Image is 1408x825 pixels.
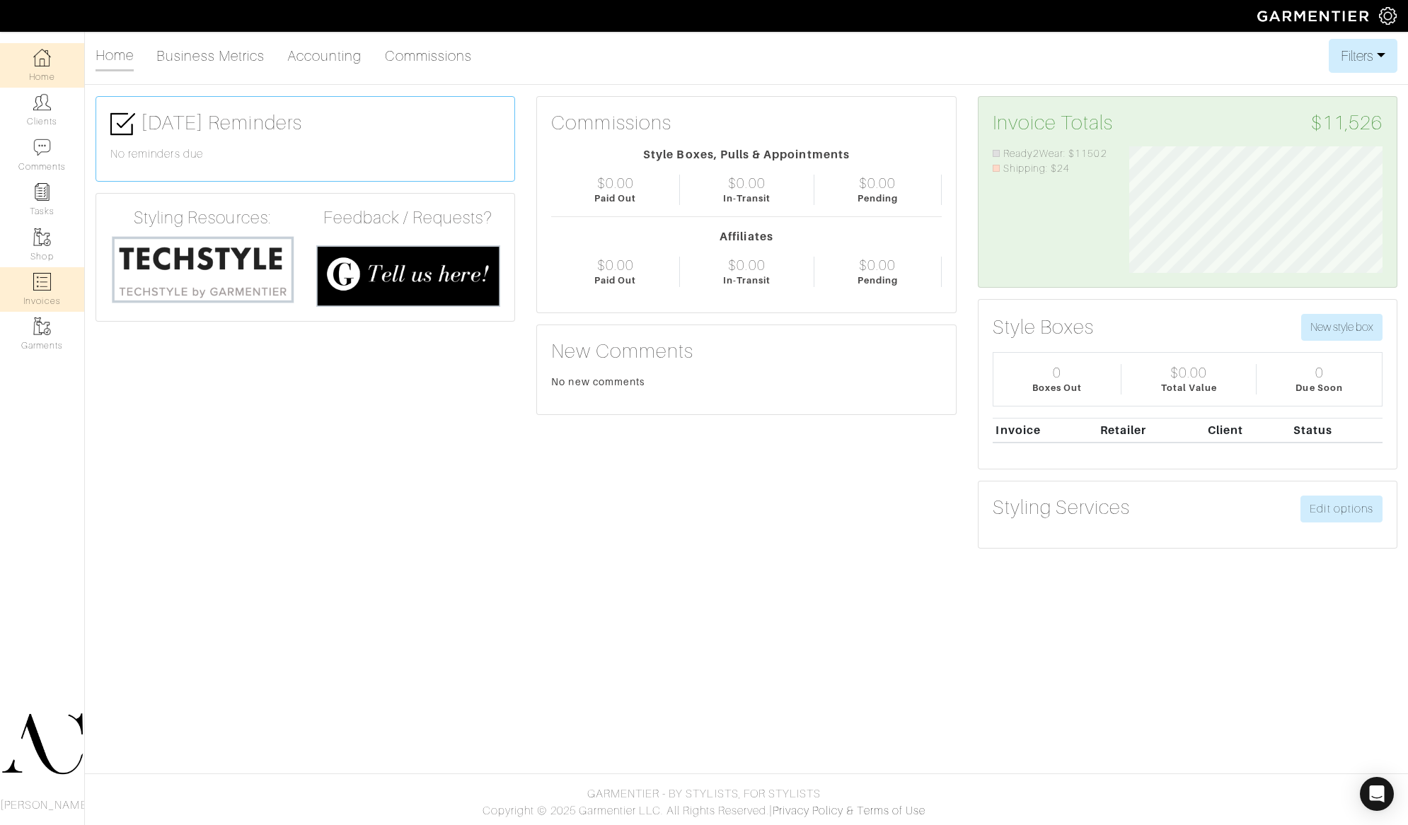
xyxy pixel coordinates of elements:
[859,175,896,192] div: $0.00
[1311,111,1383,135] span: $11,526
[551,111,671,135] h3: Commissions
[1250,4,1379,28] img: garmentier-logo-header-white-b43fb05a5012e4ada735d5af1a66efaba907eab6374d6393d1fbf88cb4ef424d.png
[1170,364,1207,381] div: $0.00
[1053,364,1061,381] div: 0
[993,161,1109,177] li: Shipping: $24
[1300,496,1383,522] a: Edit options
[594,274,636,287] div: Paid Out
[1097,418,1204,443] th: Retailer
[1161,381,1218,394] div: Total Value
[110,234,295,305] img: techstyle-93310999766a10050dc78ceb7f971a75838126fd19372ce40ba20cdf6a89b94b.png
[33,49,51,66] img: dashboard-icon-dbcd8f5a0b271acd01030246c82b418ddd0df26cd7fceb0bd07c9910d44c42f6.png
[597,257,634,274] div: $0.00
[1379,7,1397,25] img: gear-icon-white-bd11855cb880d31180b6d7d6211b90ccbf57a29d726f0c71d8c61bd08dd39cc2.png
[773,804,925,817] a: Privacy Policy & Terms of Use
[316,245,501,307] img: feedback_requests-3821251ac2bd56c73c230f3229a5b25d6eb027adea667894f41107c140538ee0.png
[728,175,765,192] div: $0.00
[110,208,295,228] h4: Styling Resources:
[597,175,634,192] div: $0.00
[551,146,941,163] div: Style Boxes, Pulls & Appointments
[1296,381,1342,394] div: Due Soon
[993,146,1109,162] li: Ready2Wear: $11502
[993,418,1097,443] th: Invoice
[33,93,51,111] img: clients-icon-6bae9207a08558b7cb47a8932f037763ab4055f8c8b6bfacd5dc20c3e0201464.png
[1315,364,1324,381] div: 0
[859,257,896,274] div: $0.00
[483,804,769,817] span: Copyright © 2025 Garmentier LLC. All Rights Reserved.
[1290,418,1383,443] th: Status
[858,192,898,205] div: Pending
[110,111,500,136] h3: [DATE] Reminders
[723,192,771,205] div: In-Transit
[993,111,1383,135] h3: Invoice Totals
[1032,381,1082,394] div: Boxes Out
[1360,777,1394,811] div: Open Intercom Messenger
[728,257,765,274] div: $0.00
[33,139,51,156] img: comment-icon-a0a6a9ef722e966f86d9cbdc48e553b5cf19dbc54f86b18d962a5391bc8f6eb6.png
[993,315,1095,339] h3: Style Boxes
[551,339,941,363] h3: New Comments
[96,41,134,71] a: Home
[33,228,51,246] img: garments-icon-b7da505a4dc4fd61783c78ac3ca0ef83fa9d6f193b1c9dc38574b1d14d53ca28.png
[858,274,898,287] div: Pending
[156,42,265,70] a: Business Metrics
[287,42,362,70] a: Accounting
[110,112,135,136] img: check-box-icon-36a4915ff3ba2bd8f6e4f29bc755bb66becd62c870f447fc0dd1365fcfddab58.png
[993,496,1131,520] h3: Styling Services
[1329,39,1397,73] button: Filters
[316,208,501,228] h4: Feedback / Requests?
[33,317,51,335] img: garments-icon-b7da505a4dc4fd61783c78ac3ca0ef83fa9d6f193b1c9dc38574b1d14d53ca28.png
[723,274,771,287] div: In-Transit
[385,42,473,70] a: Commissions
[110,148,500,161] h6: No reminders due
[1301,314,1383,341] button: New style box
[594,192,636,205] div: Paid Out
[1204,418,1290,443] th: Client
[33,183,51,201] img: reminder-icon-8004d30b9f0a5d33ae49ab947aed9ed385cf756f9e5892f1edd6e32f2345188e.png
[551,375,941,389] div: No new comments
[551,228,941,245] div: Affiliates
[33,273,51,291] img: orders-icon-0abe47150d42831381b5fb84f609e132dff9fe21cb692f30cb5eec754e2cba89.png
